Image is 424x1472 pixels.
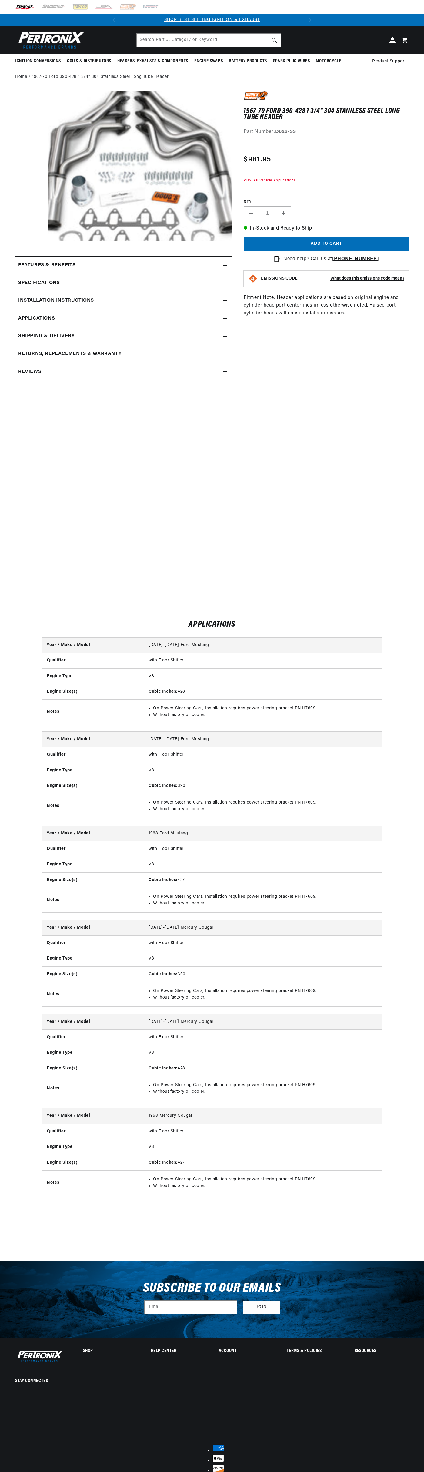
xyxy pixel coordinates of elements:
[153,900,377,907] li: Without factory oil cooler.
[304,14,316,26] button: Translation missing: en.sections.announcements.next_announcement
[144,1108,382,1124] td: 1968 Mercury Cougar
[144,826,382,841] td: 1968 Ford Mustang
[244,199,409,204] label: QTY
[243,1301,280,1314] button: Subscribe
[144,872,382,888] td: 427
[42,1045,144,1061] th: Engine Type
[42,951,144,966] th: Engine Type
[15,74,409,80] nav: breadcrumbs
[42,1014,144,1030] th: Year / Make / Model
[15,1349,64,1364] img: Pertronix
[15,292,232,310] summary: Installation instructions
[149,689,178,694] strong: Cubic Inches:
[42,700,144,724] th: Notes
[244,91,409,406] div: Fitment Note: Header applications are based on original engine and cylinder head port centerlines...
[18,332,75,340] h2: Shipping & Delivery
[287,1349,341,1353] summary: Terms & policies
[153,806,377,813] li: Without factory oil cooler.
[42,747,144,763] th: Qualifier
[270,54,313,68] summary: Spark Plug Wires
[18,279,60,287] h2: Specifications
[83,1349,137,1353] h2: Shop
[42,1155,144,1170] th: Engine Size(s)
[67,58,111,65] span: Coils & Distributors
[42,732,144,747] th: Year / Make / Model
[15,58,61,65] span: Ignition Conversions
[15,54,64,68] summary: Ignition Conversions
[15,621,409,628] h2: Applications
[143,1283,281,1294] h3: Subscribe to our emails
[153,893,377,900] li: On Power Steering Cars, Installation requires power steering bracket PN H7609.
[42,1124,144,1139] th: Qualifier
[15,274,232,292] summary: Specifications
[144,668,382,684] td: V8
[144,951,382,966] td: V8
[120,17,304,23] div: 1 of 2
[268,34,281,47] button: Search Part #, Category or Keyword
[153,1176,377,1183] li: On Power Steering Cars, Installation requires power steering bracket PN H7609.
[144,638,382,653] td: [DATE]-[DATE] Ford Mustang
[244,108,409,121] h1: 1967-70 Ford 390-428 1 3/4" 304 Stainless Steel Long Tube Header
[42,1029,144,1045] th: Qualifier
[313,54,344,68] summary: Motorcycle
[261,276,298,281] strong: EMISSIONS CODE
[42,763,144,778] th: Engine Type
[145,1301,237,1314] input: Email
[42,826,144,841] th: Year / Make / Model
[149,1160,178,1165] strong: Cubic Inches:
[18,350,122,358] h2: Returns, Replacements & Warranty
[244,179,295,182] a: View All Vehicle Applications
[144,966,382,982] td: 390
[153,1089,377,1095] li: Without factory oil cooler.
[42,794,144,818] th: Notes
[144,1045,382,1061] td: V8
[153,988,377,994] li: On Power Steering Cars, Installation requires power steering bracket PN H7609.
[229,58,267,65] span: Battery Products
[15,363,232,381] summary: Reviews
[42,684,144,699] th: Engine Size(s)
[42,857,144,872] th: Engine Type
[248,274,258,283] img: Emissions code
[18,297,94,305] h2: Installation instructions
[42,1108,144,1124] th: Year / Make / Model
[144,857,382,872] td: V8
[42,982,144,1006] th: Notes
[144,1155,382,1170] td: 427
[15,257,232,274] summary: Features & Benefits
[191,54,226,68] summary: Engine Swaps
[144,732,382,747] td: [DATE]-[DATE] Ford Mustang
[151,1349,205,1353] summary: Help Center
[149,1066,178,1071] strong: Cubic Inches:
[144,1139,382,1155] td: V8
[226,54,270,68] summary: Battery Products
[144,763,382,778] td: V8
[42,872,144,888] th: Engine Size(s)
[153,1082,377,1089] li: On Power Steering Cars, Installation requires power steering bracket PN H7609.
[120,17,304,23] div: Announcement
[144,841,382,857] td: with Floor Shifter
[261,276,404,281] button: EMISSIONS CODEWhat does this emissions code mean?
[15,74,27,80] a: Home
[18,261,75,269] h2: Features & Benefits
[164,18,260,22] a: SHOP BEST SELLING IGNITION & EXHAUST
[42,638,144,653] th: Year / Make / Model
[117,58,188,65] span: Headers, Exhausts & Components
[144,1029,382,1045] td: with Floor Shifter
[15,1378,63,1384] p: Stay Connected
[316,58,341,65] span: Motorcycle
[273,58,310,65] span: Spark Plug Wires
[275,129,296,134] strong: D626-SS
[332,257,379,261] a: [PHONE_NUMBER]
[244,154,271,165] span: $981.95
[42,1139,144,1155] th: Engine Type
[15,327,232,345] summary: Shipping & Delivery
[42,778,144,794] th: Engine Size(s)
[153,799,377,806] li: On Power Steering Cars, Installation requires power steering bracket PN H7609.
[42,920,144,936] th: Year / Make / Model
[244,237,409,251] button: Add to cart
[144,920,382,936] td: [DATE]-[DATE] Mercury Cougar
[32,74,169,80] a: 1967-70 Ford 390-428 1 3/4" 304 Stainless Steel Long Tube Header
[149,972,178,976] strong: Cubic Inches:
